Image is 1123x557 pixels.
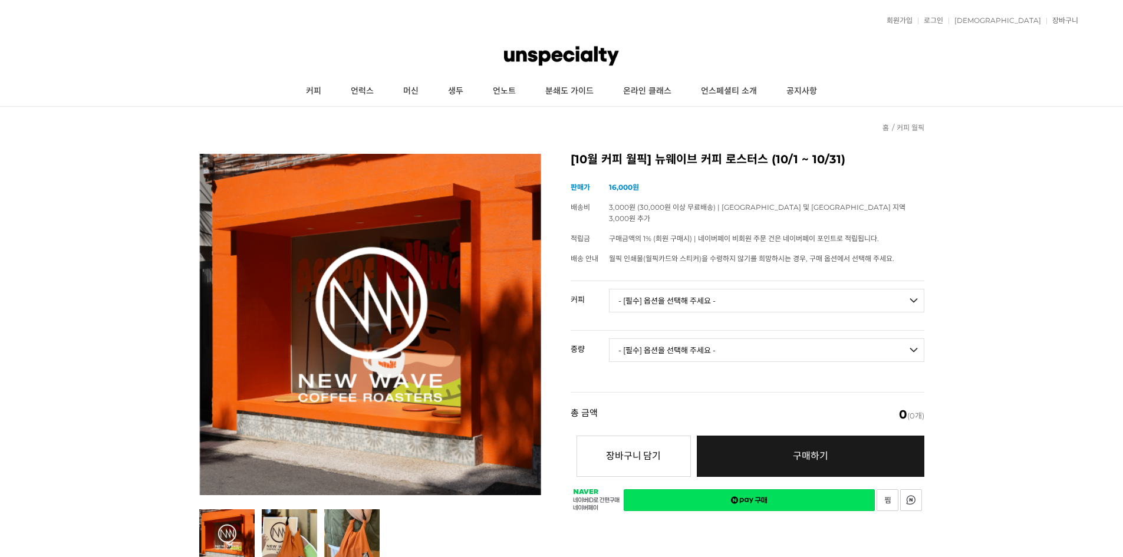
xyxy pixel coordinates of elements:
[899,408,924,420] span: (0개)
[882,123,889,132] a: 홈
[772,77,832,106] a: 공지사항
[900,489,922,511] a: 새창
[697,436,924,477] a: 구매하기
[571,408,598,420] strong: 총 금액
[291,77,336,106] a: 커피
[624,489,875,511] a: 새창
[609,234,879,243] span: 구매금액의 1% (회원 구매시) | 네이버페이 비회원 주문 건은 네이버페이 포인트로 적립됩니다.
[336,77,388,106] a: 언럭스
[504,38,618,74] img: 언스페셜티 몰
[199,154,541,495] img: [10월 커피 월픽] 뉴웨이브 커피 로스터스 (10/1 ~ 10/31)
[793,450,828,462] span: 구매하기
[1046,17,1078,24] a: 장바구니
[531,77,608,106] a: 분쇄도 가이드
[609,183,639,192] strong: 16,000원
[949,17,1041,24] a: [DEMOGRAPHIC_DATA]
[571,254,598,263] span: 배송 안내
[881,17,913,24] a: 회원가입
[686,77,772,106] a: 언스페셜티 소개
[571,183,590,192] span: 판매가
[388,77,433,106] a: 머신
[608,77,686,106] a: 온라인 클래스
[918,17,943,24] a: 로그인
[577,436,691,477] button: 장바구니 담기
[571,154,924,166] h2: [10월 커피 월픽] 뉴웨이브 커피 로스터스 (10/1 ~ 10/31)
[571,331,609,358] th: 중량
[609,203,905,223] span: 3,000원 (30,000원 이상 무료배송) | [GEOGRAPHIC_DATA] 및 [GEOGRAPHIC_DATA] 지역 3,000원 추가
[877,489,898,511] a: 새창
[478,77,531,106] a: 언노트
[897,123,924,132] a: 커피 월픽
[609,254,894,263] span: 월픽 인쇄물(월픽카드와 스티커)을 수령하지 않기를 희망하시는 경우, 구매 옵션에서 선택해 주세요.
[899,407,907,421] em: 0
[433,77,478,106] a: 생두
[571,281,609,308] th: 커피
[571,203,590,212] span: 배송비
[571,234,590,243] span: 적립금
